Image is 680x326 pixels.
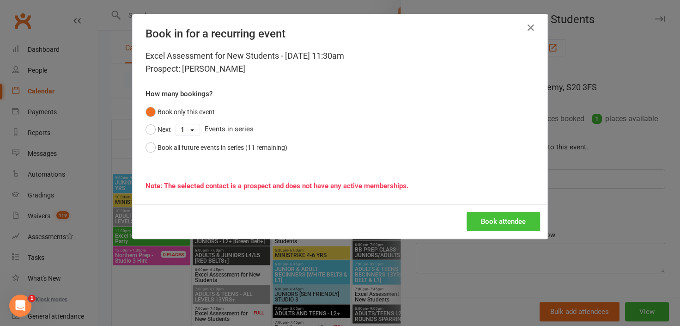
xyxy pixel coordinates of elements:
button: Close [523,20,538,35]
h4: Book in for a recurring event [146,27,534,40]
div: Note: The selected contact is a prospect and does not have any active memberships. [146,180,534,191]
button: Book all future events in series (11 remaining) [146,139,287,156]
span: 1 [28,295,36,302]
div: Book all future events in series (11 remaining) [158,142,287,153]
button: Next [146,121,171,138]
label: How many bookings? [146,88,212,99]
button: Book attendee [467,212,540,231]
div: Excel Assessment for New Students - [DATE] 11:30am Prospect: [PERSON_NAME] [146,49,534,75]
button: Book only this event [146,103,215,121]
div: Events in series [146,121,534,138]
iframe: Intercom live chat [9,295,31,317]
